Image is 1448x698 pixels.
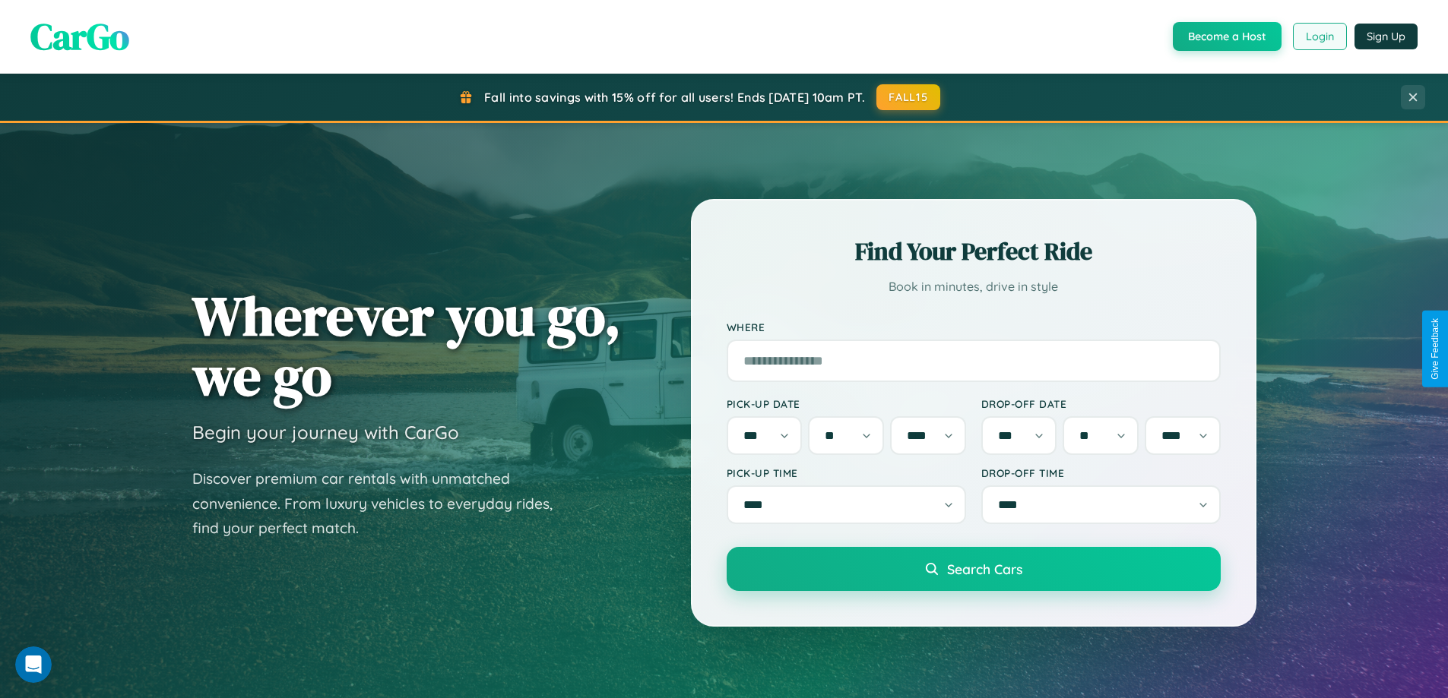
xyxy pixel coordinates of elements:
p: Discover premium car rentals with unmatched convenience. From luxury vehicles to everyday rides, ... [192,466,572,541]
button: Become a Host [1173,22,1282,51]
button: Search Cars [727,547,1221,591]
span: CarGo [30,11,129,62]
h3: Begin your journey with CarGo [192,421,459,444]
label: Where [727,321,1221,333]
span: Search Cars [947,561,1022,577]
h2: Find Your Perfect Ride [727,235,1221,268]
span: Fall into savings with 15% off for all users! Ends [DATE] 10am PT. [484,90,865,105]
label: Drop-off Time [981,466,1221,479]
p: Book in minutes, drive in style [727,276,1221,298]
iframe: Intercom live chat [15,646,52,683]
div: Give Feedback [1430,318,1440,380]
label: Drop-off Date [981,397,1221,410]
button: Sign Up [1355,24,1418,49]
button: Login [1293,23,1347,50]
button: FALL15 [876,84,940,110]
label: Pick-up Date [727,397,966,410]
h1: Wherever you go, we go [192,286,621,406]
label: Pick-up Time [727,466,966,479]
